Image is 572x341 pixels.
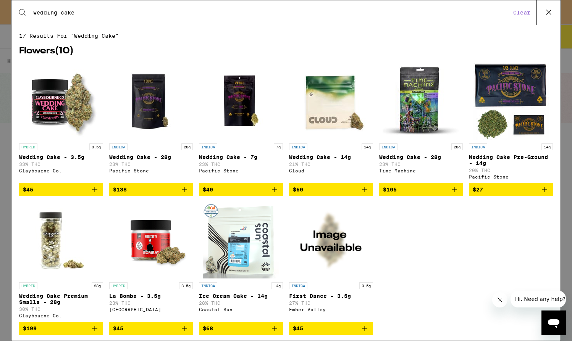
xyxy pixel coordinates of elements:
p: 20% THC [469,168,553,173]
img: Time Machine - Wedding Cake - 28g [383,63,459,140]
img: Cloud - Wedding Cake - 14g [293,63,369,140]
p: HYBRID [109,282,128,289]
div: Coastal Sun [199,307,283,312]
a: Open page for Wedding Cake - 28g from Pacific Stone [109,63,193,183]
p: 7g [274,143,283,150]
p: 23% THC [379,162,463,167]
span: $40 [203,187,213,193]
p: 21% THC [289,162,373,167]
button: Add to bag [469,183,553,196]
button: Add to bag [289,183,373,196]
img: Claybourne Co. - Wedding Cake - 3.5g [23,63,99,140]
p: First Dance - 3.5g [289,293,373,299]
img: Pacific Stone - Wedding Cake - 7g [203,63,279,140]
p: 28g [92,282,103,289]
p: Wedding Cake - 14g [289,154,373,160]
p: 23% THC [199,162,283,167]
span: $68 [203,325,213,331]
a: Open page for Wedding Cake Premium Smalls - 28g from Claybourne Co. [19,202,103,322]
a: Open page for Wedding Cake Pre-Ground - 14g from Pacific Stone [469,63,553,183]
h2: Flowers ( 10 ) [19,47,553,56]
div: Pacific Stone [109,168,193,173]
a: Open page for Ice Cream Cake - 14g from Coastal Sun [199,202,283,322]
p: 3.5g [179,282,193,289]
span: 17 results for "wedding cake" [19,33,553,39]
p: INDICA [289,143,307,150]
div: Cloud [289,168,373,173]
p: HYBRID [19,282,37,289]
p: 3.5g [359,282,373,289]
p: 30% THC [19,307,103,312]
button: Add to bag [199,322,283,335]
iframe: Message from company [511,291,566,307]
input: Search for products & categories [33,9,511,16]
span: $138 [113,187,127,193]
p: INDICA [379,143,397,150]
p: INDICA [469,143,487,150]
div: Pacific Stone [469,174,553,179]
img: Pacific Stone - Wedding Cake Pre-Ground - 14g [473,63,549,140]
img: Fog City Farms - La Bomba - 3.5g [113,202,189,278]
button: Add to bag [379,183,463,196]
p: 14g [362,143,373,150]
span: $27 [473,187,483,193]
img: Ember Valley - First Dance - 3.5g [293,202,369,278]
p: HYBRID [19,143,37,150]
p: INDICA [289,282,307,289]
p: 27% THC [289,301,373,306]
p: 23% THC [109,301,193,306]
p: 28% THC [199,301,283,306]
p: Wedding Cake - 28g [379,154,463,160]
button: Add to bag [109,183,193,196]
a: Open page for Wedding Cake - 7g from Pacific Stone [199,63,283,183]
a: Open page for Wedding Cake - 14g from Cloud [289,63,373,183]
p: La Bomba - 3.5g [109,293,193,299]
p: 14g [271,282,283,289]
div: Claybourne Co. [19,168,103,173]
p: Wedding Cake - 3.5g [19,154,103,160]
span: $199 [23,325,37,331]
p: Wedding Cake - 28g [109,154,193,160]
button: Add to bag [19,322,103,335]
p: Wedding Cake - 7g [199,154,283,160]
a: Open page for First Dance - 3.5g from Ember Valley [289,202,373,322]
span: $105 [383,187,397,193]
p: INDICA [109,143,128,150]
button: Add to bag [109,322,193,335]
img: Claybourne Co. - Wedding Cake Premium Smalls - 28g [23,202,99,278]
button: Add to bag [19,183,103,196]
div: Ember Valley [289,307,373,312]
p: Ice Cream Cake - 14g [199,293,283,299]
p: 23% THC [109,162,193,167]
iframe: Close message [492,292,507,307]
p: Wedding Cake Pre-Ground - 14g [469,154,553,166]
p: 3.5g [89,143,103,150]
a: Open page for Wedding Cake - 28g from Time Machine [379,63,463,183]
div: [GEOGRAPHIC_DATA] [109,307,193,312]
p: Wedding Cake Premium Smalls - 28g [19,293,103,305]
button: Add to bag [199,183,283,196]
a: Open page for La Bomba - 3.5g from Fog City Farms [109,202,193,322]
img: Coastal Sun - Ice Cream Cake - 14g [203,202,279,278]
p: 28g [181,143,193,150]
span: $45 [293,325,303,331]
p: 28g [451,143,463,150]
span: $45 [113,325,123,331]
p: INDICA [199,282,217,289]
p: INDICA [199,143,217,150]
a: Open page for Wedding Cake - 3.5g from Claybourne Co. [19,63,103,183]
div: Pacific Stone [199,168,283,173]
p: 14g [541,143,553,150]
iframe: Button to launch messaging window [541,310,566,335]
img: Pacific Stone - Wedding Cake - 28g [113,63,189,140]
div: Claybourne Co. [19,313,103,318]
button: Clear [511,9,533,16]
span: $60 [293,187,303,193]
button: Add to bag [289,322,373,335]
p: 33% THC [19,162,103,167]
span: $45 [23,187,33,193]
div: Time Machine [379,168,463,173]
